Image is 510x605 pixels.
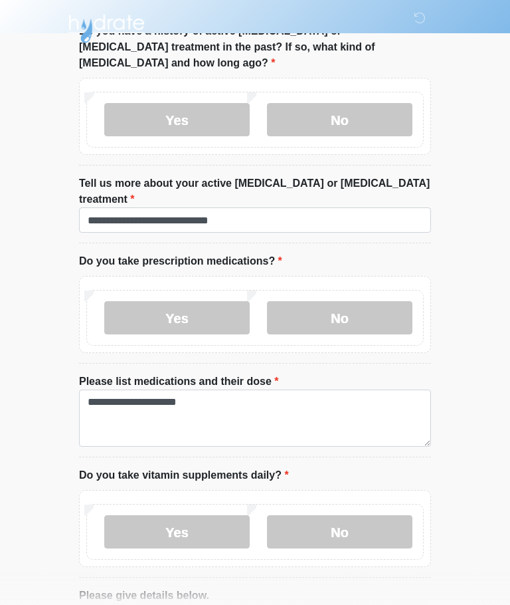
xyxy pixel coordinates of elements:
[267,515,412,548] label: No
[104,103,250,136] label: Yes
[79,253,282,269] label: Do you take prescription medications?
[267,301,412,334] label: No
[104,515,250,548] label: Yes
[79,176,431,207] label: Tell us more about your active [MEDICAL_DATA] or [MEDICAL_DATA] treatment
[79,467,289,483] label: Do you take vitamin supplements daily?
[79,374,279,390] label: Please list medications and their dose
[79,588,209,604] label: Please give details below.
[104,301,250,334] label: Yes
[267,103,412,136] label: No
[66,10,147,44] img: Hydrate IV Bar - Arcadia Logo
